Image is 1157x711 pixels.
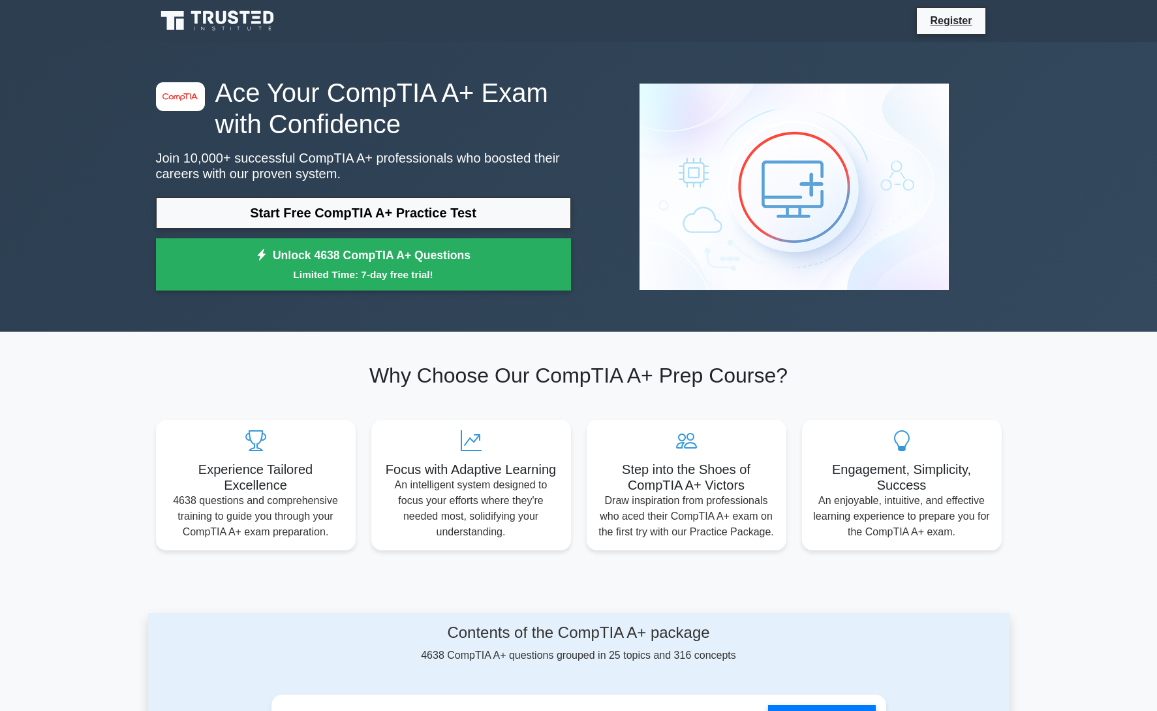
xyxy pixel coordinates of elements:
a: Start Free CompTIA A+ Practice Test [156,197,571,229]
h1: Ace Your CompTIA A+ Exam with Confidence [156,77,571,140]
p: An enjoyable, intuitive, and effective learning experience to prepare you for the CompTIA A+ exam. [812,493,991,540]
h5: Experience Tailored Excellence [166,462,345,493]
div: 4638 CompTIA A+ questions grouped in 25 topics and 316 concepts [271,624,886,663]
p: Join 10,000+ successful CompTIA A+ professionals who boosted their careers with our proven system. [156,150,571,182]
small: Limited Time: 7-day free trial! [172,267,555,282]
h5: Focus with Adaptive Learning [382,462,561,477]
h2: Why Choose Our CompTIA A+ Prep Course? [156,363,1002,388]
h5: Step into the Shoes of CompTIA A+ Victors [597,462,776,493]
img: CompTIA A+ Preview [629,73,959,300]
a: Register [922,12,980,29]
p: Draw inspiration from professionals who aced their CompTIA A+ exam on the first try with our Prac... [597,493,776,540]
p: An intelligent system designed to focus your efforts where they're needed most, solidifying your ... [382,477,561,540]
a: Unlock 4638 CompTIA A+ QuestionsLimited Time: 7-day free trial! [156,238,571,291]
h4: Contents of the CompTIA A+ package [271,624,886,642]
p: 4638 questions and comprehensive training to guide you through your CompTIA A+ exam preparation. [166,493,345,540]
h5: Engagement, Simplicity, Success [812,462,991,493]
